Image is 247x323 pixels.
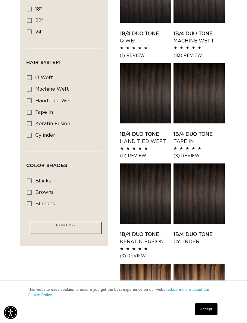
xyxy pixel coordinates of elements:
[35,87,69,92] span: machine weft
[35,7,42,11] span: 18"
[4,306,17,319] div: Accessibility Menu
[53,222,78,231] a: RESET ALL
[35,98,73,103] span: hand tied weft
[195,303,217,315] a: Accept
[26,163,67,168] span: Color Shades
[174,231,225,245] a: 1B/4 Duo Tone Cylinder
[120,231,171,245] a: 1B/4 Duo Tone Keratin Fusion
[28,287,219,298] p: This website uses cookies to ensure you get the best experience on our website.
[120,131,171,145] a: 1B/4 Duo Tone Hand Tied Weft
[217,294,247,323] iframe: Chat Widget
[35,110,53,115] span: tape in
[35,201,55,206] span: blondes
[35,121,70,126] span: keratin fusion
[174,30,225,45] a: 1B/4 Duo Tone Machine Weft
[174,131,225,145] a: 1B/4 Duo Tone Tape In
[35,30,44,34] span: 24"
[120,30,171,45] a: 1B/4 Duo Tone Q Weft
[35,179,51,183] span: blacks
[35,18,43,23] span: 22"
[56,223,75,226] span: RESET ALL
[26,152,102,174] summary: Color Shades (0 selected)
[26,49,102,71] summary: Hair System (0 selected)
[35,133,55,138] span: cylinder
[35,75,53,80] span: q weft
[26,60,60,65] span: Hair System
[35,190,54,195] span: browns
